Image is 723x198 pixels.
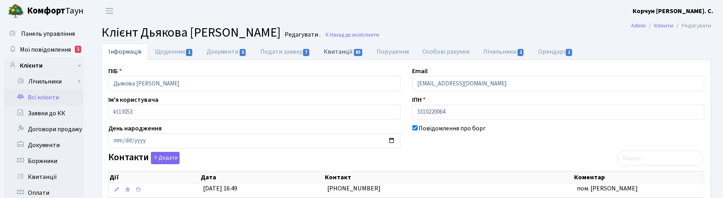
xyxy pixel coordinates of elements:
a: Корчун [PERSON_NAME]. С. [633,6,713,16]
a: Документи [4,137,84,153]
a: Особові рахунки [416,43,477,60]
th: Коментар [574,172,704,183]
span: пом. [PERSON_NAME] [577,184,638,193]
span: [PHONE_NUMBER] [327,184,381,193]
a: Орендарі [532,43,580,60]
th: Дії [109,172,200,183]
a: Щоденник [148,43,200,60]
label: ІПН [412,95,426,105]
a: Боржники [4,153,84,169]
a: Клієнти [4,58,84,74]
span: 83 [354,49,363,56]
a: Заявки до КК [4,105,84,121]
th: Дата [200,172,324,183]
a: Лічильники [477,43,532,60]
span: Клієнти [361,31,379,39]
b: Корчун [PERSON_NAME]. С. [633,7,713,16]
input: Пошук... [617,151,703,166]
a: Інформація [102,43,148,60]
a: Порушення [370,43,416,60]
li: Редагувати [673,21,711,30]
span: Панель управління [21,29,75,38]
label: День народження [108,124,162,133]
label: Повідомлення про борг [419,124,486,133]
label: ПІБ [108,66,122,76]
nav: breadcrumb [619,17,723,34]
span: 5 [240,49,246,56]
a: Квитанції [4,169,84,185]
label: Ім'я користувача [108,95,158,105]
label: Контакти [108,152,180,164]
span: 1 [186,49,192,56]
a: Admin [631,21,646,30]
label: Email [412,66,428,76]
b: Комфорт [27,4,65,17]
small: Редагувати . [283,31,320,39]
a: Додати [149,151,180,165]
a: Назад до всіхКлієнти [324,31,379,39]
a: Клієнти [654,21,673,30]
th: Контакт [324,172,574,183]
a: Договори продажу [4,121,84,137]
a: Подати заявку [254,43,317,60]
a: Панель управління [4,26,84,42]
img: logo.png [8,3,24,19]
a: Лічильники [9,74,84,89]
span: Таун [27,4,84,18]
span: Клієнт Дьякова [PERSON_NAME] [102,23,281,42]
a: Квитанції [317,43,370,60]
span: 1 [518,49,524,56]
a: Мої повідомлення1 [4,42,84,58]
a: Документи [200,43,253,60]
span: 7 [303,49,309,56]
span: [DATE] 16:49 [203,184,237,193]
button: Контакти [151,152,180,164]
button: Переключити навігацію [100,4,119,17]
a: Всі клієнти [4,89,84,105]
div: 1 [75,46,81,53]
span: 1 [566,49,572,56]
span: Мої повідомлення [20,45,71,54]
